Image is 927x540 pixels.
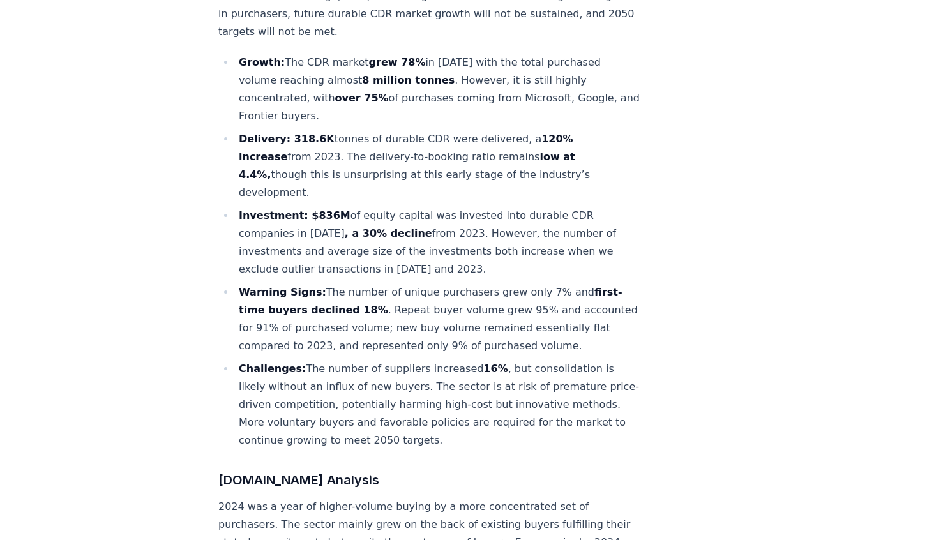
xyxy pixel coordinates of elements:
strong: Warning Signs: [239,286,326,298]
strong: Delivery: 318.6K [239,133,335,145]
strong: Challenges: [239,363,306,375]
strong: grew 78% [369,56,426,68]
li: tonnes of durable CDR were delivered, a from 2023​. The delivery-to-booking ratio remains though ... [235,130,641,202]
li: of equity capital was invested into durable CDR companies in [DATE] from 2023​. However, the numb... [235,207,641,278]
strong: Growth: [239,56,285,68]
strong: low at 4.4%, [239,151,575,181]
strong: 16% [483,363,508,375]
li: The number of suppliers increased , but consolidation is likely without an influx of new buyers. ... [235,360,641,449]
strong: , a 30% decline [345,227,432,239]
li: The number of unique purchasers grew only 7% and . Repeat buyer volume grew 95% and accounted for... [235,283,641,355]
li: The CDR market in [DATE] with the total purchased volume reaching almost . However, it is still h... [235,54,641,125]
strong: 8 million tonnes [362,74,455,86]
h3: [DOMAIN_NAME] Analysis [218,470,641,490]
strong: Investment: $836M [239,209,350,221]
strong: over 75% [335,92,389,104]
